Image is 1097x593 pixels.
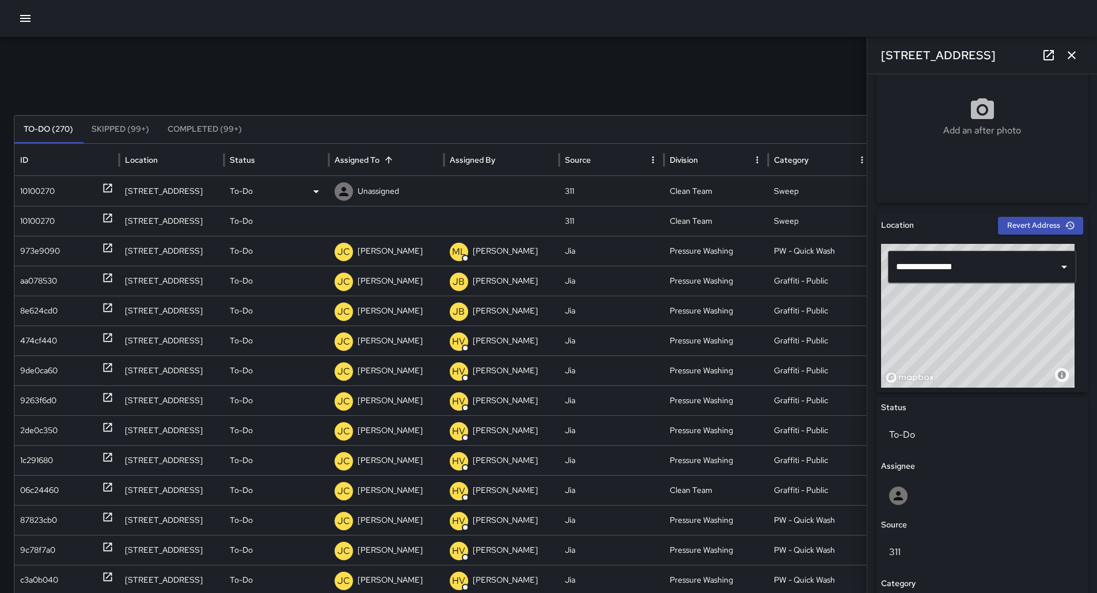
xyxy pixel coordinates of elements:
[337,365,350,378] p: JC
[559,445,664,475] div: Jia
[664,206,769,236] div: Clean Team
[768,176,873,206] div: Sweep
[452,245,466,259] p: ML
[20,535,55,565] div: 9c78f7a0
[559,385,664,415] div: Jia
[450,155,495,165] div: Assigned By
[20,506,57,535] div: 87823cb0
[337,484,350,498] p: JC
[230,296,253,326] p: To-Do
[119,505,224,535] div: 508 Natoma Street
[473,296,538,326] p: [PERSON_NAME]
[768,326,873,355] div: Graffiti - Public
[453,305,465,319] p: JB
[337,514,350,528] p: JC
[768,535,873,565] div: PW - Quick Wash
[774,155,808,165] div: Category
[119,236,224,266] div: 37 Grove Street
[452,365,465,378] p: HV
[768,385,873,415] div: Graffiti - Public
[473,326,538,355] p: [PERSON_NAME]
[559,326,664,355] div: Jia
[119,206,224,236] div: 901 Market Street
[230,326,253,355] p: To-Do
[559,505,664,535] div: Jia
[20,266,57,296] div: aa078530
[565,155,591,165] div: Source
[358,177,399,206] p: Unassigned
[125,155,158,165] div: Location
[230,535,253,565] p: To-Do
[768,206,873,236] div: Sweep
[20,206,55,236] div: 10100270
[230,177,253,206] p: To-Do
[453,275,465,289] p: JB
[337,275,350,289] p: JC
[119,415,224,445] div: 460 Natoma Street
[664,236,769,266] div: Pressure Washing
[645,152,661,168] button: Source column menu
[119,535,224,565] div: 701 Minna Street
[20,356,58,385] div: 9de0ca60
[337,424,350,438] p: JC
[452,484,465,498] p: HV
[119,266,224,296] div: 1000 Market Street
[358,266,423,296] p: [PERSON_NAME]
[358,535,423,565] p: [PERSON_NAME]
[20,446,53,475] div: 1c291680
[20,296,58,326] div: 8e624cd0
[119,475,224,505] div: 454 Natoma Street
[452,574,465,588] p: HV
[119,445,224,475] div: 460 Natoma Street
[854,152,870,168] button: Category column menu
[664,505,769,535] div: Pressure Washing
[358,476,423,505] p: [PERSON_NAME]
[20,177,55,206] div: 10100270
[452,454,465,468] p: HV
[358,416,423,445] p: [PERSON_NAME]
[559,266,664,296] div: Jia
[768,236,873,266] div: PW - Quick Wash
[559,415,664,445] div: Jia
[337,454,350,468] p: JC
[20,416,58,445] div: 2de0c350
[768,505,873,535] div: PW - Quick Wash
[20,236,60,266] div: 973e9090
[20,326,57,355] div: 474cf440
[768,415,873,445] div: Graffiti - Public
[664,326,769,355] div: Pressure Washing
[768,475,873,505] div: Graffiti - Public
[559,296,664,326] div: Jia
[452,395,465,408] p: HV
[158,116,251,143] button: Completed (99+)
[20,476,59,505] div: 06c24460
[337,335,350,349] p: JC
[119,176,224,206] div: 463 Minna Street
[358,356,423,385] p: [PERSON_NAME]
[473,416,538,445] p: [PERSON_NAME]
[358,386,423,415] p: [PERSON_NAME]
[768,296,873,326] div: Graffiti - Public
[119,385,224,415] div: 101 6th Street
[230,155,255,165] div: Status
[473,535,538,565] p: [PERSON_NAME]
[230,506,253,535] p: To-Do
[381,152,397,168] button: Sort
[452,514,465,528] p: HV
[559,535,664,565] div: Jia
[337,544,350,558] p: JC
[559,236,664,266] div: Jia
[230,266,253,296] p: To-Do
[337,245,350,259] p: JC
[473,476,538,505] p: [PERSON_NAME]
[768,266,873,296] div: Graffiti - Public
[559,475,664,505] div: Jia
[230,446,253,475] p: To-Do
[337,305,350,319] p: JC
[664,355,769,385] div: Pressure Washing
[82,116,158,143] button: Skipped (99+)
[473,266,538,296] p: [PERSON_NAME]
[119,296,224,326] div: 1193 Market Street
[119,355,224,385] div: 101 6th Street
[14,116,82,143] button: To-Do (270)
